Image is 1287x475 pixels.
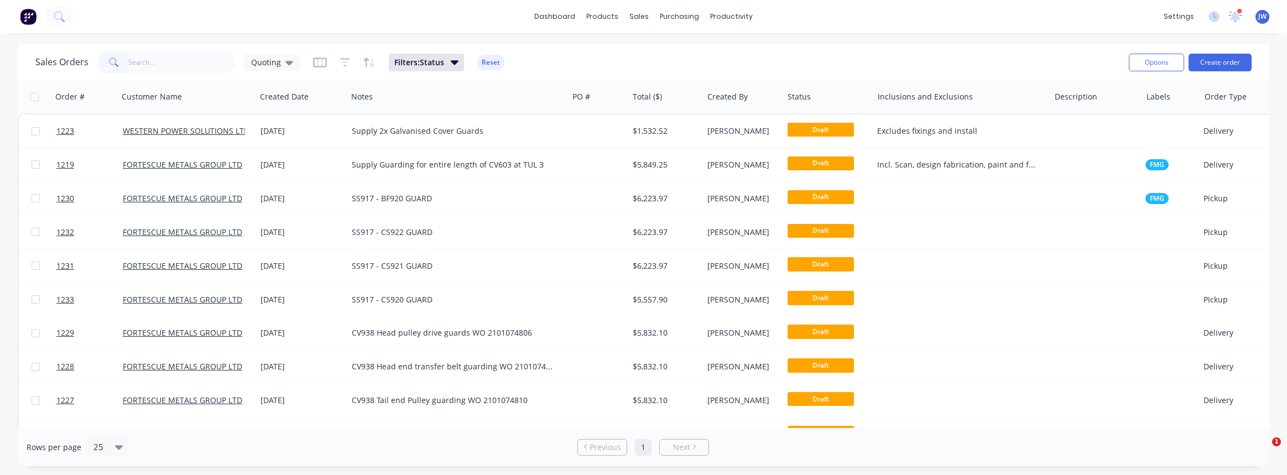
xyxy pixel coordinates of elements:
div: [PERSON_NAME] [707,395,775,406]
span: 1230 [56,193,74,204]
div: $6,223.97 [633,227,695,238]
span: Previous [590,442,621,453]
span: Draft [788,291,854,305]
a: 1227 [56,384,123,417]
div: $5,832.10 [633,395,695,406]
div: $5,832.10 [633,327,695,338]
div: Delivery [1203,126,1272,137]
div: purchasing [654,8,705,25]
div: Notes [351,91,373,102]
a: FORTESCUE METALS GROUP LTD [123,361,242,372]
a: 1226 [56,417,123,451]
div: [PERSON_NAME] [707,294,775,305]
span: JW [1258,12,1267,22]
button: Options [1129,54,1184,71]
a: FORTESCUE METALS GROUP LTD [123,327,242,338]
div: Order # [55,91,85,102]
button: FMG [1145,193,1169,204]
button: Create order [1189,54,1252,71]
span: Draft [788,257,854,271]
a: Next page [660,442,708,453]
div: Delivery [1203,395,1272,406]
button: WPS [1145,126,1168,137]
div: Supply 2x Galvanised Cover Guards [352,126,553,137]
span: Draft [788,325,854,338]
div: CV938 Head pulley drive guards WO 2101074806 [352,327,553,338]
div: CV938 Tail end Pulley guarding WO 2101074810 [352,395,553,406]
div: sales [624,8,654,25]
span: Draft [788,426,854,440]
img: Factory [20,8,37,25]
button: FMG [1145,159,1169,170]
span: 1229 [56,327,74,338]
div: Order Type [1205,91,1247,102]
span: 1219 [56,159,74,170]
span: Draft [788,123,854,137]
div: Pickup [1203,193,1272,204]
span: 1232 [56,227,74,238]
div: [DATE] [260,260,343,272]
div: [PERSON_NAME] [707,327,775,338]
span: FMG [1150,159,1164,170]
a: 1229 [56,316,123,349]
div: Labels [1147,91,1170,102]
div: [DATE] [260,395,343,406]
a: Page 1 is your current page [635,439,652,456]
div: CV938 Head end transfer belt guarding WO 2101074815 [352,361,553,372]
div: SS917 - BF920 GUARD [352,193,553,204]
div: [DATE] [260,327,343,338]
div: $5,557.90 [633,294,695,305]
a: 1219 [56,148,123,181]
div: $6,223.97 [633,193,695,204]
div: [PERSON_NAME] [707,260,775,272]
div: Excludes fixings and install [877,126,1036,137]
a: 1223 [56,114,123,148]
ul: Pagination [573,439,713,456]
div: [PERSON_NAME] [707,126,775,137]
div: [DATE] [260,193,343,204]
div: Created Date [260,91,309,102]
a: WESTERN POWER SOLUTIONS LTD [123,126,249,136]
iframe: Intercom live chat [1249,437,1276,464]
span: WPS [1150,126,1164,137]
div: [PERSON_NAME] [707,361,775,372]
div: Delivery [1203,159,1272,170]
div: Incl. Scan, design fabrication, paint and fasteners. Excl. Install (offline required) [877,159,1036,170]
a: FORTESCUE METALS GROUP LTD [123,227,242,237]
span: Draft [788,156,854,170]
span: 1231 [56,260,74,272]
div: Delivery [1203,361,1272,372]
div: settings [1158,8,1200,25]
div: SS917 - CS921 GUARD [352,260,553,272]
div: Created By [707,91,748,102]
a: 1232 [56,216,123,249]
a: 1233 [56,283,123,316]
a: FORTESCUE METALS GROUP LTD [123,395,242,405]
h1: Sales Orders [35,57,88,67]
button: Reset [477,55,504,70]
div: products [581,8,624,25]
span: 1227 [56,395,74,406]
div: [DATE] [260,227,343,238]
span: Quoting [251,56,281,68]
div: productivity [705,8,758,25]
span: Next [673,442,690,453]
div: [DATE] [260,294,343,305]
div: Pickup [1203,260,1272,272]
div: Total ($) [633,91,662,102]
span: Draft [788,392,854,406]
div: $1,532.52 [633,126,695,137]
div: SS917 - CS922 GUARD [352,227,553,238]
a: 1230 [56,182,123,215]
span: Draft [788,358,854,372]
span: Draft [788,190,854,204]
a: dashboard [529,8,581,25]
a: FORTESCUE METALS GROUP LTD [123,260,242,271]
button: Filters:Status [389,54,464,71]
div: [DATE] [260,159,343,170]
div: [PERSON_NAME] [707,227,775,238]
div: [DATE] [260,126,343,137]
div: PO # [572,91,590,102]
div: Customer Name [122,91,182,102]
span: 1223 [56,126,74,137]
